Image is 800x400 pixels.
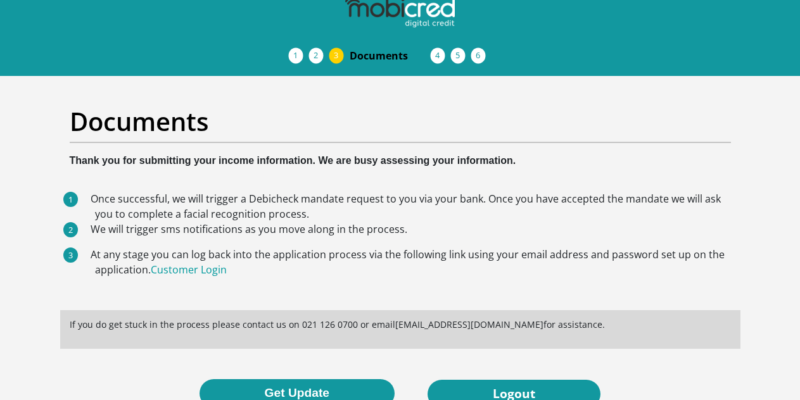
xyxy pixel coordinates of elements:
b: Thank you for submitting your income information. We are busy assessing your information. [70,155,516,166]
p: If you do get stuck in the process please contact us on 021 126 0700 or email [EMAIL_ADDRESS][DOM... [70,318,731,331]
li: We will trigger sms notifications as you move along in the process. [95,222,731,237]
h2: Documents [70,106,731,137]
a: Documents [340,43,441,68]
span: Documents [350,48,431,63]
li: At any stage you can log back into the application process via the following link using your emai... [95,247,731,277]
a: Customer Login [151,263,227,277]
li: Once successful, we will trigger a Debicheck mandate request to you via your bank. Once you have ... [95,191,731,222]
